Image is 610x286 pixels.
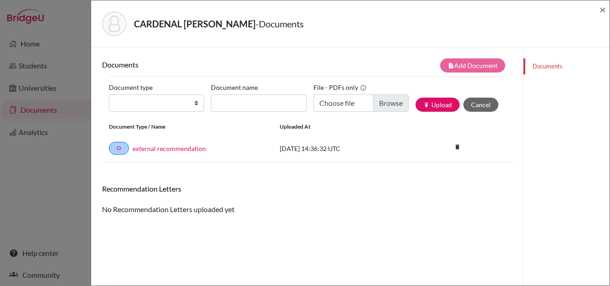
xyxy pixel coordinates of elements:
[463,98,498,112] button: Cancel
[256,18,304,29] span: - Documents
[451,140,464,154] i: delete
[313,80,367,94] label: File - PDFs only
[102,60,307,69] h6: Documents
[523,58,610,74] a: Documents
[102,184,512,193] h6: Recommendation Letters
[109,142,129,155] a: O
[109,80,153,94] label: Document type
[273,123,410,131] div: Uploaded at
[451,141,464,154] a: delete
[448,62,454,69] i: note_add
[600,4,606,15] button: Close
[211,80,258,94] label: Document name
[440,58,505,73] button: note_addAdd Document
[415,98,460,112] button: publishUpload
[600,3,606,16] span: ×
[133,144,206,153] a: external recommendation
[134,18,256,29] strong: CARDENAL [PERSON_NAME]
[102,123,273,131] div: Document Type / Name
[273,144,410,153] div: [DATE] 14:36:32 UTC
[423,102,430,108] i: publish
[102,184,512,215] div: No Recommendation Letters uploaded yet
